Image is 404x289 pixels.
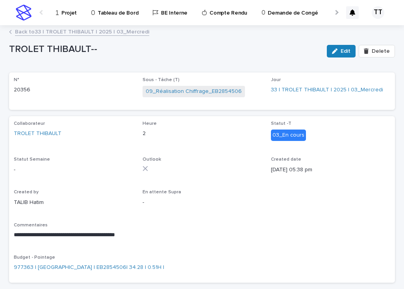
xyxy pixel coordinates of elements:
span: En attente Supra [143,190,181,195]
span: Delete [372,48,390,54]
span: Jour [271,78,281,82]
span: Collaborateur [14,121,45,126]
p: - [143,198,262,207]
a: 33 | TROLET THIBAULT | 2025 | 03_Mercredi [271,86,383,94]
a: TROLET THIBAULT [14,130,61,138]
span: Edit [341,48,350,54]
p: TALIB Hatim [14,198,133,207]
img: stacker-logo-s-only.png [16,5,32,20]
span: Sous - Tâche (T) [143,78,180,82]
a: 09_Réalisation Chiffrage_EB2854506 [146,87,242,96]
div: 03_En cours [271,130,306,141]
span: N° [14,78,19,82]
span: Commentaires [14,223,48,228]
span: Heure [143,121,157,126]
span: Statut -T [271,121,291,126]
button: Edit [327,45,356,57]
span: Created by [14,190,39,195]
p: TROLET THIBAULT-- [9,44,321,55]
p: 20356 [14,86,133,94]
span: Created date [271,157,301,162]
p: [DATE] 05:38 pm [271,166,390,174]
span: Budget - Pointage [14,255,55,260]
span: Outlook [143,157,161,162]
a: Back to33 | TROLET THIBAULT | 2025 | 03_Mercredi [15,27,149,36]
span: Statut Semaine [14,157,50,162]
a: 977363 | [GEOGRAPHIC_DATA] | EB2854506| 34.28 | 0.51H | [14,263,164,272]
p: - [14,166,133,174]
p: 2 [143,130,262,138]
button: Delete [359,45,395,57]
div: TT [372,6,384,19]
